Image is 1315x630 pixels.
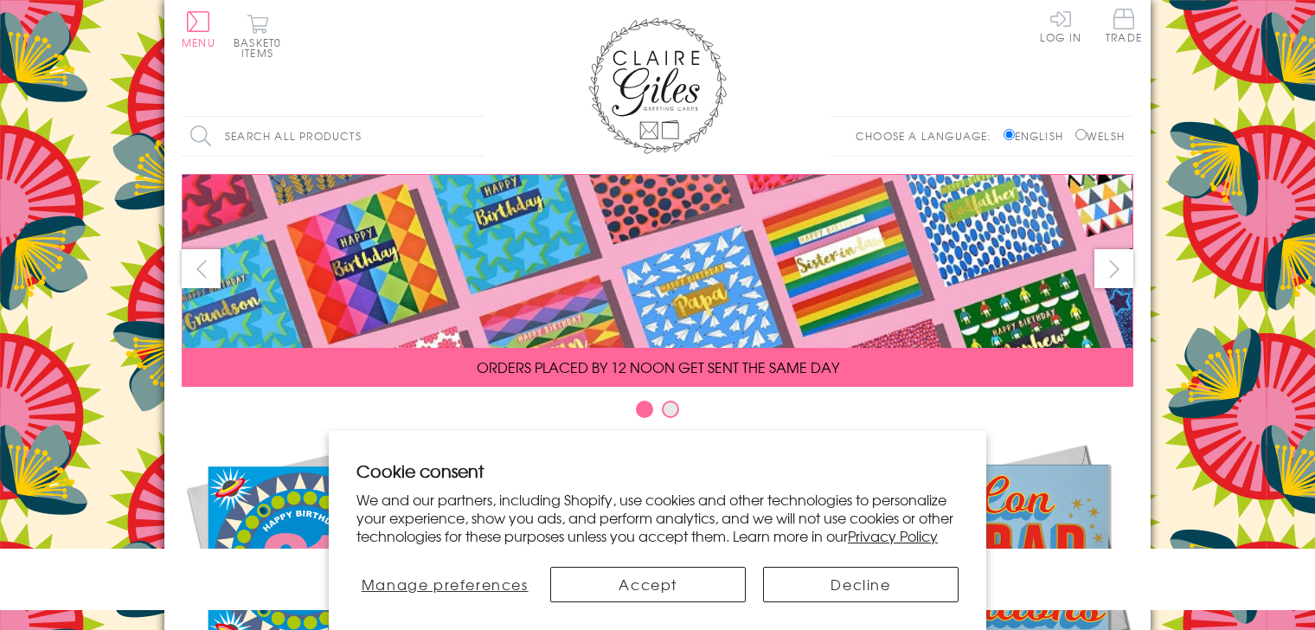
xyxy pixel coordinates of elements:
[662,401,679,418] button: Carousel Page 2
[477,357,839,377] span: ORDERS PLACED BY 12 NOON GET SENT THE SAME DAY
[467,117,484,156] input: Search
[1075,129,1087,140] input: Welsh
[763,567,959,602] button: Decline
[1106,9,1142,46] a: Trade
[182,35,215,50] span: Menu
[356,459,959,483] h2: Cookie consent
[182,400,1133,427] div: Carousel Pagination
[1094,249,1133,288] button: next
[234,14,281,58] button: Basket0 items
[241,35,281,61] span: 0 items
[182,117,484,156] input: Search all products
[1004,129,1015,140] input: English
[1075,128,1125,144] label: Welsh
[1040,9,1081,42] a: Log In
[636,401,653,418] button: Carousel Page 1 (Current Slide)
[848,525,938,546] a: Privacy Policy
[1106,9,1142,42] span: Trade
[356,491,959,544] p: We and our partners, including Shopify, use cookies and other technologies to personalize your ex...
[182,11,215,48] button: Menu
[856,128,1000,144] p: Choose a language:
[182,249,221,288] button: prev
[1004,128,1072,144] label: English
[588,17,727,154] img: Claire Giles Greetings Cards
[362,574,529,595] span: Manage preferences
[356,567,533,602] button: Manage preferences
[550,567,746,602] button: Accept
